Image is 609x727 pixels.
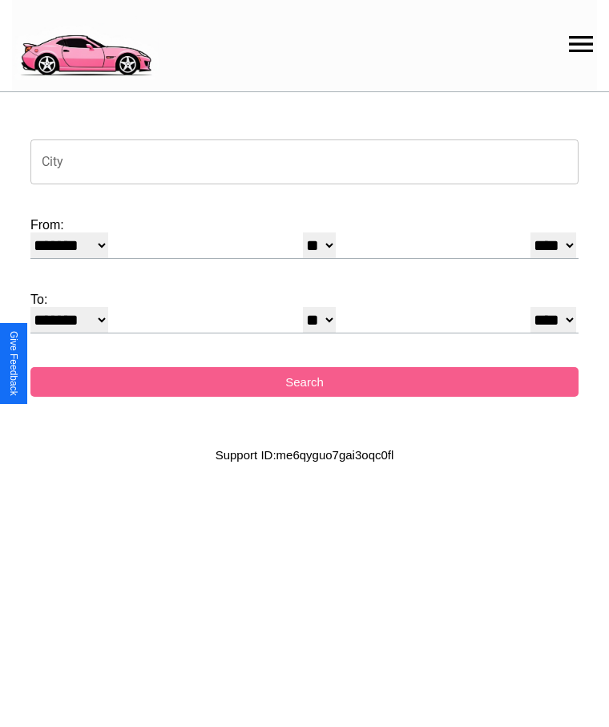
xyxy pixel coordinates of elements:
label: To: [30,293,579,307]
img: logo [12,8,159,80]
label: From: [30,218,579,232]
button: Search [30,367,579,397]
div: Give Feedback [8,331,19,396]
p: Support ID: me6qyguo7gai3oqc0fl [216,444,394,466]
